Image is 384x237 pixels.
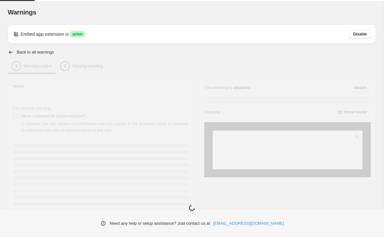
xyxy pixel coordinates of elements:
[17,50,54,55] h2: Back to all warnings
[21,31,69,37] p: Embed app extension is
[72,32,82,37] span: active
[349,30,371,39] button: Disable
[353,32,367,37] span: Disable
[8,9,36,16] span: Warnings
[213,220,284,227] a: [EMAIL_ADDRESS][DOMAIN_NAME]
